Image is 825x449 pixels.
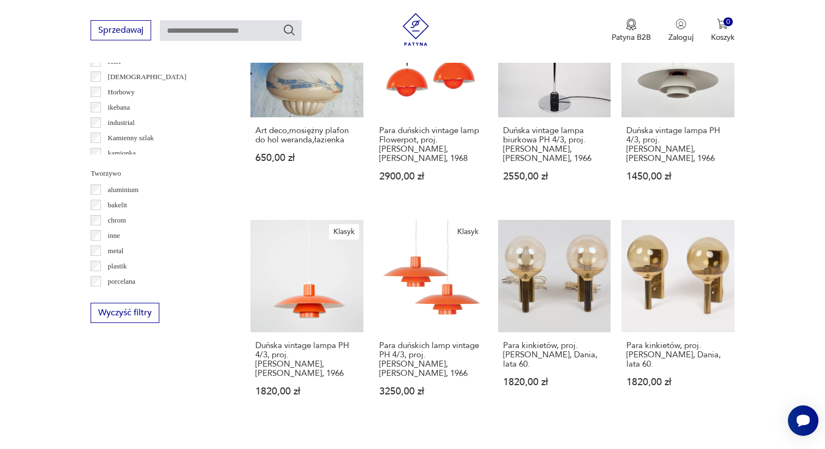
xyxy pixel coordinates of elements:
[621,4,734,202] a: KlasykDuńska vintage lampa PH 4/3, proj. Poul Henningsen, Louis Poulsen, 1966Duńska vintage lampa...
[668,19,694,43] button: Zaloguj
[108,199,127,211] p: bakelit
[379,172,482,181] p: 2900,00 zł
[91,167,224,179] p: Tworzywo
[374,220,487,418] a: KlasykPara duńskich lamp vintage PH 4/3, proj. Poul Henningsen, Louis Poulsen, 1966Para duńskich ...
[379,341,482,378] h3: Para duńskich lamp vintage PH 4/3, proj. [PERSON_NAME], [PERSON_NAME], 1966
[503,172,606,181] p: 2550,00 zł
[675,19,686,29] img: Ikonka użytkownika
[724,17,733,27] div: 0
[503,378,606,387] p: 1820,00 zł
[108,291,130,303] p: porcelit
[108,245,124,257] p: metal
[255,387,358,396] p: 1820,00 zł
[91,20,151,40] button: Sprzedawaj
[612,32,651,43] p: Patyna B2B
[621,220,734,418] a: Para kinkietów, proj. Svend Mejlstrom, Dania, lata 60.Para kinkietów, proj. [PERSON_NAME], Dania,...
[250,220,363,418] a: KlasykDuńska vintage lampa PH 4/3, proj. Poul Henningsen, Louis Poulsen, 1966Duńska vintage lampa...
[283,23,296,37] button: Szukaj
[788,405,818,436] iframe: Smartsupp widget button
[626,19,637,31] img: Ikona medalu
[612,19,651,43] button: Patyna B2B
[108,260,127,272] p: plastik
[379,387,482,396] p: 3250,00 zł
[108,230,120,242] p: inne
[108,184,139,196] p: aluminium
[108,101,130,113] p: ikebana
[108,71,187,83] p: [DEMOGRAPHIC_DATA]
[255,153,358,163] p: 650,00 zł
[503,126,606,163] h3: Duńska vintage lampa biurkowa PH 4/3, proj. [PERSON_NAME], [PERSON_NAME], 1966
[626,378,730,387] p: 1820,00 zł
[108,117,135,129] p: industrial
[108,132,154,144] p: Kamienny szlak
[399,13,432,46] img: Patyna - sklep z meblami i dekoracjami vintage
[250,4,363,202] a: Art deco,mosiężny plafon do hol weranda,łazienkaArt deco,mosiężny plafon do hol weranda,łazienka6...
[612,19,651,43] a: Ikona medaluPatyna B2B
[108,276,136,288] p: porcelana
[498,220,611,418] a: Para kinkietów, proj. Svend Mejlstrom, Dania, lata 60.Para kinkietów, proj. [PERSON_NAME], Dania,...
[717,19,728,29] img: Ikona koszyka
[91,27,151,35] a: Sprzedawaj
[503,341,606,369] h3: Para kinkietów, proj. [PERSON_NAME], Dania, lata 60.
[108,86,135,98] p: Horbowy
[498,4,611,202] a: KlasykDuńska vintage lampa biurkowa PH 4/3, proj. Poul Henningsen, Louis Poulsen, 1966Duńska vint...
[626,172,730,181] p: 1450,00 zł
[668,32,694,43] p: Zaloguj
[374,4,487,202] a: KlasykPara duńskich vintage lamp Flowerpot, proj. Verner Panton, Louis Poulsen, 1968Para duńskich...
[626,341,730,369] h3: Para kinkietów, proj. [PERSON_NAME], Dania, lata 60.
[255,126,358,145] h3: Art deco,mosiężny plafon do hol weranda,łazienka
[711,32,734,43] p: Koszyk
[379,126,482,163] h3: Para duńskich vintage lamp Flowerpot, proj. [PERSON_NAME], [PERSON_NAME], 1968
[108,147,136,159] p: kamionka
[626,126,730,163] h3: Duńska vintage lampa PH 4/3, proj. [PERSON_NAME], [PERSON_NAME], 1966
[711,19,734,43] button: 0Koszyk
[255,341,358,378] h3: Duńska vintage lampa PH 4/3, proj. [PERSON_NAME], [PERSON_NAME], 1966
[91,303,159,323] button: Wyczyść filtry
[108,214,126,226] p: chrom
